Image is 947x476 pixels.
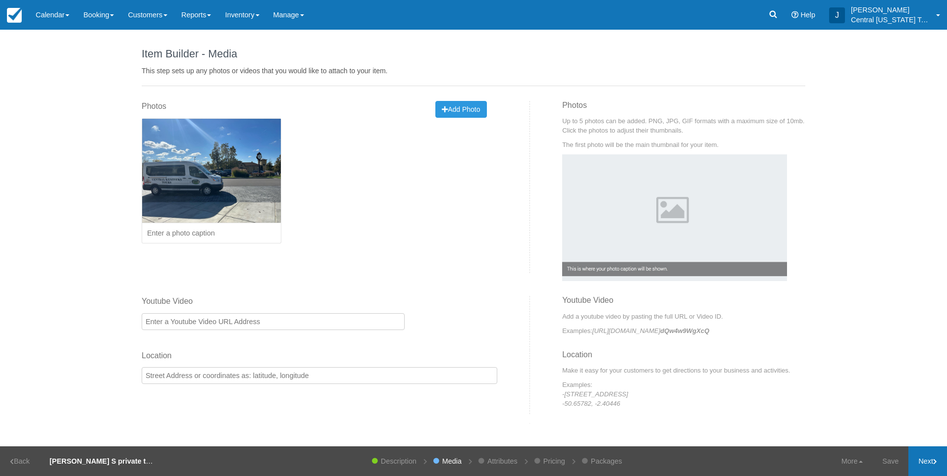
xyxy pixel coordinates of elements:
a: Pricing [538,446,570,476]
p: Central [US_STATE] Tours [851,15,930,25]
h3: Youtube Video [562,296,805,312]
img: 2175-1 [142,119,281,223]
p: Make it easy for your customers to get directions to your business and activities. [562,366,805,375]
p: [PERSON_NAME] [851,5,930,15]
p: Up to 5 photos can be added. PNG, JPG, GIF formats with a maximum size of 10mb. Click the photos ... [562,116,805,135]
input: Street Address or coordinates as: latitude, longitude [142,367,497,384]
p: Add a youtube video by pasting the full URL or Video ID. [562,312,805,321]
a: Packages [586,446,627,476]
em: [STREET_ADDRESS] [565,390,629,398]
button: Add Photo [435,101,486,118]
h3: Location [562,350,805,366]
a: Media [437,446,467,476]
span: Add Photo [442,105,480,113]
em: [URL][DOMAIN_NAME] [592,327,709,334]
a: More [832,446,873,476]
h1: Item Builder - Media [142,48,805,60]
div: J [829,7,845,23]
p: Examples: - - [562,380,805,408]
img: checkfront-main-nav-mini-logo.png [7,8,22,23]
em: 50.65782, -2.40446 [565,400,621,407]
strong: [PERSON_NAME] S private transportation 8 guests [DATE] [50,457,248,465]
input: Enter a Youtube Video URL Address [142,313,405,330]
label: Youtube Video [142,296,405,307]
a: Attributes [482,446,523,476]
strong: dQw4w9WgXcQ [660,327,709,334]
p: This step sets up any photos or videos that you would like to attach to your item. [142,66,805,76]
label: Location [142,350,497,362]
input: Enter a photo caption [142,223,281,244]
img: Example Photo Caption [562,154,787,281]
p: Examples: [562,326,805,335]
label: Photos [142,101,166,112]
a: Next [908,446,947,476]
i: Help [791,11,798,18]
span: Help [800,11,815,19]
p: The first photo will be the main thumbnail for your item. [562,140,805,149]
h3: Photos [562,101,805,117]
a: Description [376,446,421,476]
a: Save [873,446,909,476]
